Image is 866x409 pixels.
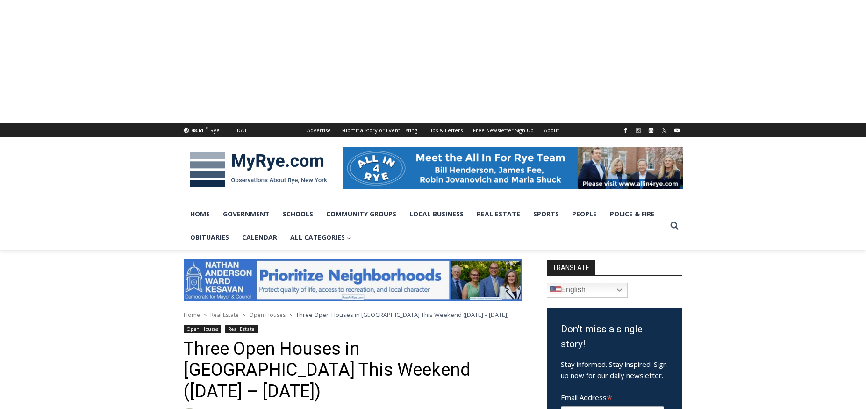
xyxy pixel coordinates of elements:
span: F [205,125,208,130]
div: Rye [210,126,220,135]
a: Facebook [620,125,631,136]
a: Real Estate [210,311,239,319]
a: Real Estate [225,325,258,333]
a: Home [184,311,200,319]
a: Police & Fire [603,202,661,226]
img: en [550,285,561,296]
a: YouTube [672,125,683,136]
a: Home [184,202,216,226]
div: [DATE] [235,126,252,135]
a: Real Estate [470,202,527,226]
span: > [243,312,245,318]
span: Three Open Houses in [GEOGRAPHIC_DATA] This Weekend ([DATE] – [DATE]) [296,310,508,319]
a: Calendar [236,226,284,249]
a: Government [216,202,276,226]
img: MyRye.com [184,145,333,194]
a: Free Newsletter Sign Up [468,123,539,137]
nav: Breadcrumbs [184,310,522,319]
h1: Three Open Houses in [GEOGRAPHIC_DATA] This Weekend ([DATE] – [DATE]) [184,338,522,402]
button: View Search Form [666,217,683,234]
label: Email Address [561,388,664,405]
img: All in for Rye [343,147,683,189]
h3: Don't miss a single story! [561,322,668,352]
nav: Primary Navigation [184,202,666,250]
a: Linkedin [645,125,657,136]
a: Advertise [302,123,336,137]
a: Open Houses [249,311,286,319]
p: Stay informed. Stay inspired. Sign up now for our daily newsletter. [561,359,668,381]
nav: Secondary Navigation [302,123,564,137]
a: Schools [276,202,320,226]
a: Open Houses [184,325,222,333]
a: About [539,123,564,137]
span: > [204,312,207,318]
a: People [565,202,603,226]
a: Local Business [403,202,470,226]
a: All Categories [284,226,358,249]
a: Obituaries [184,226,236,249]
span: All Categories [290,232,351,243]
span: > [289,312,292,318]
span: 48.61 [191,127,204,134]
a: Instagram [633,125,644,136]
a: Sports [527,202,565,226]
a: X [658,125,670,136]
a: Tips & Letters [422,123,468,137]
a: Submit a Story or Event Listing [336,123,422,137]
strong: TRANSLATE [547,260,595,275]
a: Community Groups [320,202,403,226]
a: English [547,283,628,298]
